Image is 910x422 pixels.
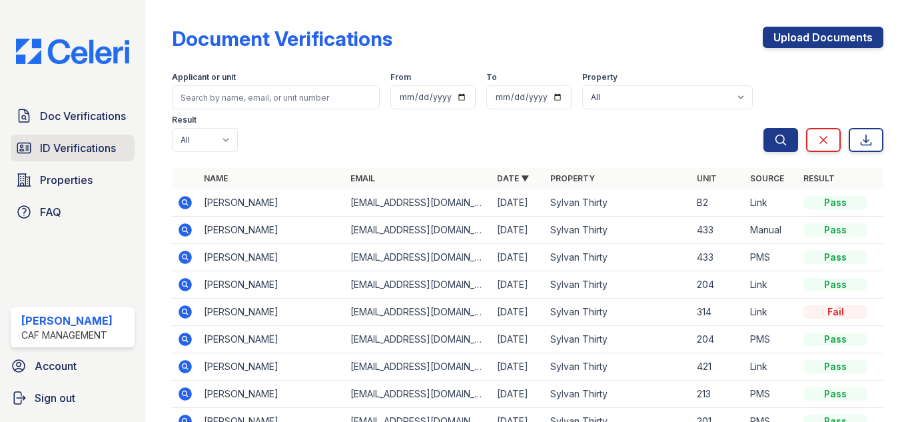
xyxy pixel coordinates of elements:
a: Source [750,173,784,183]
td: Sylvan Thirty [545,271,691,299]
a: Result [803,173,835,183]
td: [EMAIL_ADDRESS][DOMAIN_NAME] [345,244,492,271]
label: From [390,72,411,83]
td: [DATE] [492,217,545,244]
td: [EMAIL_ADDRESS][DOMAIN_NAME] [345,353,492,381]
a: Upload Documents [763,27,883,48]
span: FAQ [40,204,61,220]
td: PMS [745,244,798,271]
div: CAF Management [21,329,113,342]
a: FAQ [11,199,135,225]
td: Link [745,271,798,299]
td: [PERSON_NAME] [199,326,345,353]
td: Sylvan Thirty [545,244,691,271]
td: [EMAIL_ADDRESS][DOMAIN_NAME] [345,299,492,326]
td: [DATE] [492,381,545,408]
td: Manual [745,217,798,244]
img: CE_Logo_Blue-a8612792a0a2168367f1c8372b55b34899dd931a85d93a1a3d3e32e68fde9ad4.png [5,39,140,64]
span: Properties [40,172,93,188]
td: [EMAIL_ADDRESS][DOMAIN_NAME] [345,217,492,244]
a: Account [5,353,140,379]
td: [EMAIL_ADDRESS][DOMAIN_NAME] [345,381,492,408]
td: Sylvan Thirty [545,217,691,244]
div: Pass [803,223,867,237]
td: 433 [691,217,745,244]
td: 213 [691,381,745,408]
div: Pass [803,333,867,346]
a: Date ▼ [497,173,529,183]
td: [DATE] [492,271,545,299]
span: Account [35,358,77,374]
td: 433 [691,244,745,271]
td: Sylvan Thirty [545,381,691,408]
a: Property [550,173,595,183]
td: [EMAIL_ADDRESS][DOMAIN_NAME] [345,271,492,299]
td: Link [745,299,798,326]
td: PMS [745,326,798,353]
div: Document Verifications [172,27,392,51]
span: ID Verifications [40,140,116,156]
label: Result [172,115,197,125]
a: ID Verifications [11,135,135,161]
label: Applicant or unit [172,72,236,83]
td: [PERSON_NAME] [199,217,345,244]
div: Pass [803,387,867,401]
span: Doc Verifications [40,108,126,124]
label: Property [582,72,618,83]
a: Name [204,173,228,183]
td: 421 [691,353,745,381]
td: [DATE] [492,326,545,353]
td: [PERSON_NAME] [199,189,345,217]
td: [PERSON_NAME] [199,381,345,408]
div: Pass [803,251,867,264]
td: 314 [691,299,745,326]
div: Pass [803,278,867,291]
td: Sylvan Thirty [545,326,691,353]
td: [DATE] [492,189,545,217]
td: Link [745,353,798,381]
td: [PERSON_NAME] [199,353,345,381]
label: To [486,72,497,83]
td: Link [745,189,798,217]
a: Unit [697,173,717,183]
div: Fail [803,305,867,319]
td: Sylvan Thirty [545,353,691,381]
div: Pass [803,360,867,373]
td: B2 [691,189,745,217]
td: [PERSON_NAME] [199,299,345,326]
td: 204 [691,271,745,299]
td: [EMAIL_ADDRESS][DOMAIN_NAME] [345,189,492,217]
div: Pass [803,196,867,209]
td: [DATE] [492,299,545,326]
div: [PERSON_NAME] [21,313,113,329]
a: Properties [11,167,135,193]
td: Sylvan Thirty [545,299,691,326]
td: [PERSON_NAME] [199,271,345,299]
td: [EMAIL_ADDRESS][DOMAIN_NAME] [345,326,492,353]
td: [DATE] [492,353,545,381]
td: [PERSON_NAME] [199,244,345,271]
td: PMS [745,381,798,408]
td: [DATE] [492,244,545,271]
td: 204 [691,326,745,353]
td: Sylvan Thirty [545,189,691,217]
input: Search by name, email, or unit number [172,85,380,109]
a: Email [350,173,375,183]
a: Sign out [5,385,140,411]
a: Doc Verifications [11,103,135,129]
span: Sign out [35,390,75,406]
